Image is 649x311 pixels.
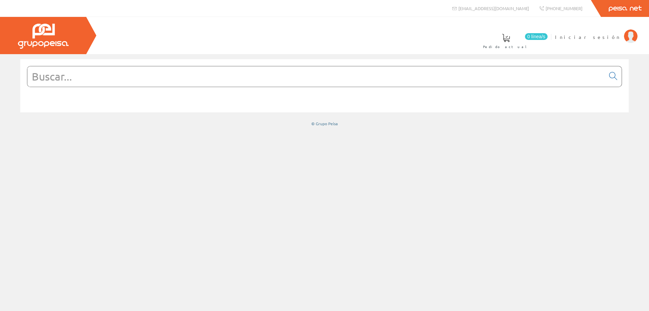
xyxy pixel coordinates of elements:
[525,33,548,40] span: 0 línea/s
[483,43,529,50] span: Pedido actual
[18,24,69,49] img: Grupo Peisa
[546,5,582,11] span: [PHONE_NUMBER]
[27,66,605,87] input: Buscar...
[20,121,629,127] div: © Grupo Peisa
[555,34,621,40] span: Iniciar sesión
[458,5,529,11] span: [EMAIL_ADDRESS][DOMAIN_NAME]
[555,28,638,35] a: Iniciar sesión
